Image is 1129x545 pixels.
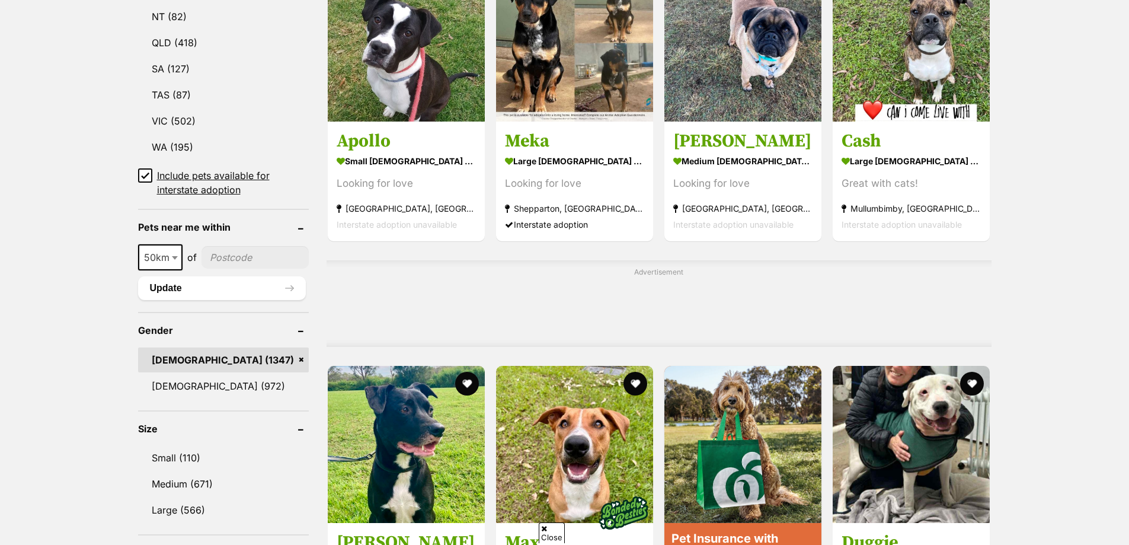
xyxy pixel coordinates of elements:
[496,366,653,523] img: Max - Australian Kelpie Dog
[187,250,197,264] span: of
[673,130,813,152] h3: [PERSON_NAME]
[664,121,821,241] a: [PERSON_NAME] medium [DEMOGRAPHIC_DATA] Dog Looking for love [GEOGRAPHIC_DATA], [GEOGRAPHIC_DATA]...
[328,366,485,523] img: Hugo - Australian Kelpie Dog
[139,249,181,266] span: 50km
[138,109,309,133] a: VIC (502)
[455,372,479,396] button: favourite
[138,445,309,470] a: Small (110)
[138,276,306,300] button: Update
[138,348,309,372] a: [DEMOGRAPHIC_DATA] (1347)
[138,30,309,55] a: QLD (418)
[505,176,644,192] div: Looking for love
[961,372,984,396] button: favourite
[202,246,309,269] input: postcode
[496,121,653,241] a: Meka large [DEMOGRAPHIC_DATA] Dog Looking for love Shepparton, [GEOGRAPHIC_DATA] Interstate adoption
[842,200,981,216] strong: Mullumbimby, [GEOGRAPHIC_DATA]
[138,244,183,270] span: 50km
[539,522,565,543] span: Close
[138,374,309,399] a: [DEMOGRAPHIC_DATA] (972)
[337,152,476,170] strong: small [DEMOGRAPHIC_DATA] Dog
[842,219,962,230] span: Interstate adoption unavailable
[505,152,644,170] strong: large [DEMOGRAPHIC_DATA] Dog
[505,130,644,152] h3: Meka
[327,260,991,347] div: Advertisement
[138,423,309,434] header: Size
[842,176,981,192] div: Great with cats!
[337,219,457,230] span: Interstate adoption unavailable
[157,168,309,197] span: Include pets available for interstate adoption
[337,200,476,216] strong: [GEOGRAPHIC_DATA], [GEOGRAPHIC_DATA]
[138,82,309,107] a: TAS (87)
[673,200,813,216] strong: [GEOGRAPHIC_DATA], [GEOGRAPHIC_DATA]
[505,216,644,232] div: Interstate adoption
[673,176,813,192] div: Looking for love
[833,366,990,523] img: Duggie - Mastiff Dog
[623,372,647,396] button: favourite
[138,4,309,29] a: NT (82)
[842,152,981,170] strong: large [DEMOGRAPHIC_DATA] Dog
[594,484,653,543] img: bonded besties
[833,121,990,241] a: Cash large [DEMOGRAPHIC_DATA] Dog Great with cats! Mullumbimby, [GEOGRAPHIC_DATA] Interstate adop...
[138,222,309,232] header: Pets near me within
[673,152,813,170] strong: medium [DEMOGRAPHIC_DATA] Dog
[842,130,981,152] h3: Cash
[138,498,309,522] a: Large (566)
[337,176,476,192] div: Looking for love
[505,200,644,216] strong: Shepparton, [GEOGRAPHIC_DATA]
[138,168,309,197] a: Include pets available for interstate adoption
[328,121,485,241] a: Apollo small [DEMOGRAPHIC_DATA] Dog Looking for love [GEOGRAPHIC_DATA], [GEOGRAPHIC_DATA] Interst...
[138,325,309,336] header: Gender
[337,130,476,152] h3: Apollo
[138,471,309,496] a: Medium (671)
[138,135,309,160] a: WA (195)
[673,219,794,230] span: Interstate adoption unavailable
[138,56,309,81] a: SA (127)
